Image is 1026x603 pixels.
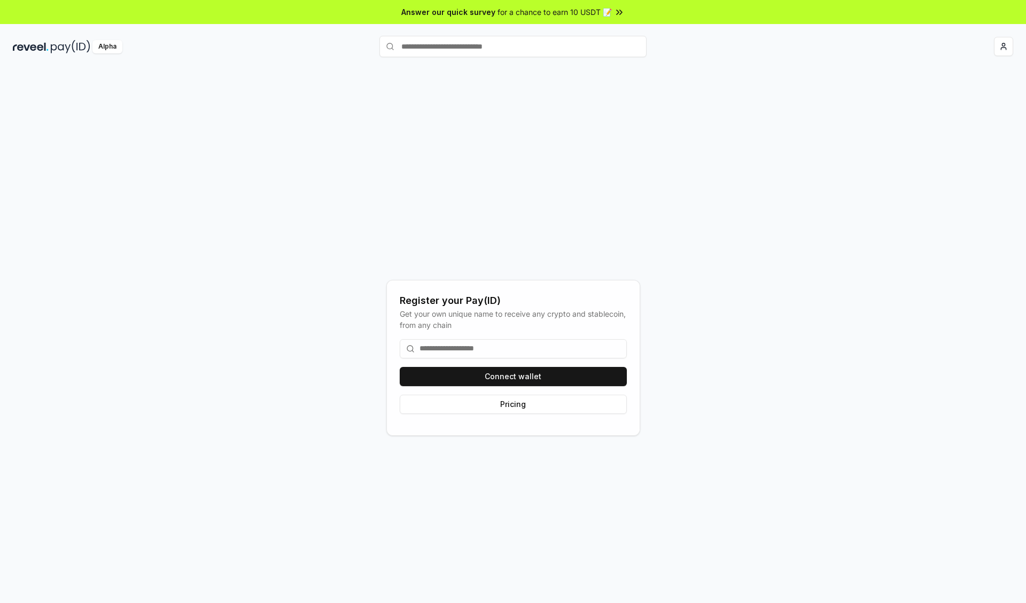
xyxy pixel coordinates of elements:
span: Answer our quick survey [401,6,495,18]
button: Connect wallet [400,367,627,386]
img: pay_id [51,40,90,53]
div: Alpha [92,40,122,53]
div: Register your Pay(ID) [400,293,627,308]
img: reveel_dark [13,40,49,53]
button: Pricing [400,395,627,414]
div: Get your own unique name to receive any crypto and stablecoin, from any chain [400,308,627,331]
span: for a chance to earn 10 USDT 📝 [498,6,612,18]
